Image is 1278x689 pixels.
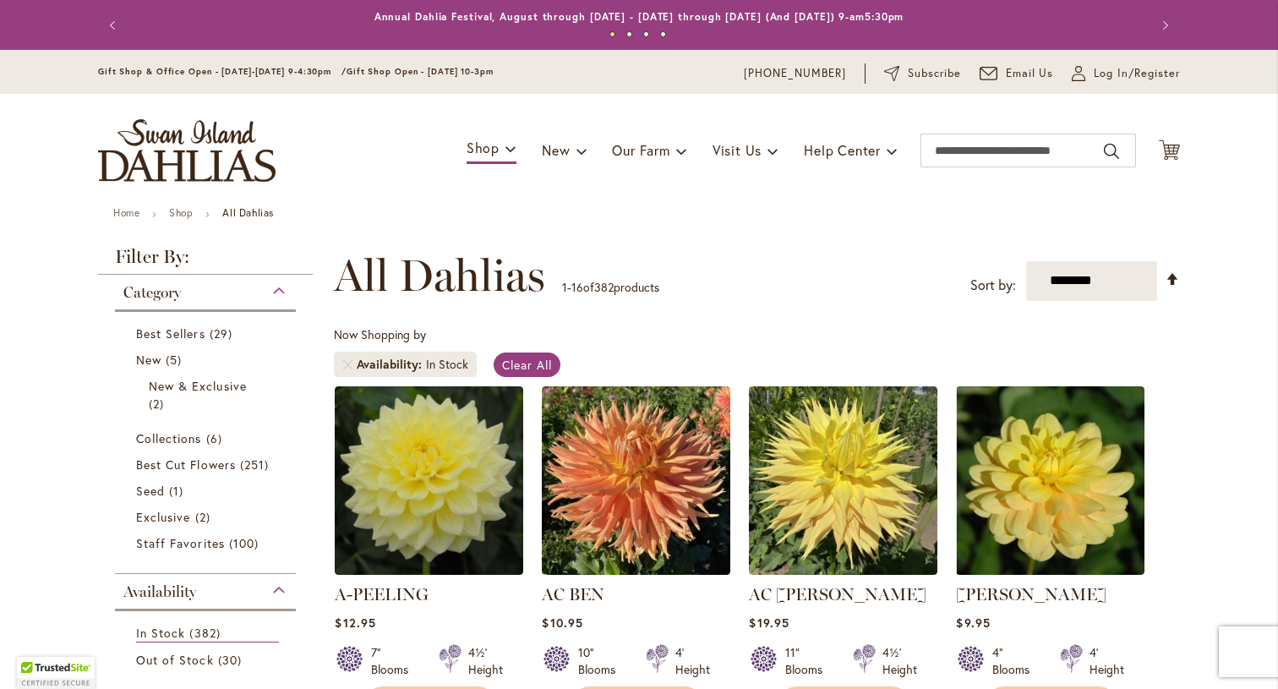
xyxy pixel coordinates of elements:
img: AC BEN [542,386,730,575]
a: New [136,351,279,369]
span: Collections [136,430,202,446]
span: New [136,352,161,368]
span: New [542,141,570,159]
span: Staff Favorites [136,535,225,551]
a: New &amp; Exclusive [149,377,266,413]
a: Staff Favorites [136,534,279,552]
div: 4" Blooms [992,644,1040,678]
span: Visit Us [713,141,762,159]
img: AHOY MATEY [956,386,1144,575]
span: $12.95 [335,615,375,631]
button: 2 of 4 [626,31,632,37]
div: 4' Height [675,644,710,678]
span: Clear All [502,357,552,373]
a: Clear All [494,353,560,377]
span: Category [123,283,181,302]
span: New & Exclusive [149,378,247,394]
span: Out of Stock [136,652,214,668]
div: 4½' Height [468,644,503,678]
label: Sort by: [970,270,1016,301]
span: 29 [210,325,237,342]
span: 16 [571,279,583,295]
a: [PHONE_NUMBER] [744,65,846,82]
span: Gift Shop Open - [DATE] 10-3pm [347,66,494,77]
a: Email Us [980,65,1054,82]
a: Shop [169,206,193,219]
img: AC Jeri [749,386,937,575]
a: AC Jeri [749,562,937,578]
a: AC BEN [542,562,730,578]
span: 5 [166,351,186,369]
span: 1 [169,482,188,500]
span: Exclusive [136,509,190,525]
a: AC BEN [542,584,604,604]
span: Our Farm [612,141,669,159]
iframe: Launch Accessibility Center [13,629,60,676]
a: Home [113,206,139,219]
button: 1 of 4 [609,31,615,37]
span: Log In/Register [1094,65,1180,82]
span: 2 [195,508,215,526]
span: 382 [189,624,224,642]
a: store logo [98,119,276,182]
span: $19.95 [749,615,789,631]
span: Email Us [1006,65,1054,82]
div: 10" Blooms [578,644,625,678]
span: Best Sellers [136,325,205,342]
a: AHOY MATEY [956,562,1144,578]
div: 7" Blooms [371,644,418,678]
span: $10.95 [542,615,582,631]
button: Previous [98,8,132,42]
span: 1 [562,279,567,295]
span: 382 [594,279,614,295]
img: A-Peeling [335,386,523,575]
a: A-Peeling [335,562,523,578]
span: Subscribe [908,65,961,82]
span: 30 [218,651,246,669]
strong: All Dahlias [222,206,274,219]
a: Log In/Register [1072,65,1180,82]
span: $9.95 [956,615,990,631]
strong: Filter By: [98,248,313,275]
span: 251 [240,456,273,473]
a: Exclusive [136,508,279,526]
a: Best Sellers [136,325,279,342]
span: Shop [467,139,500,156]
a: Seed [136,482,279,500]
div: 4' Height [1090,644,1124,678]
span: Best Cut Flowers [136,457,236,473]
div: In Stock [426,356,468,373]
a: A-PEELING [335,584,429,604]
span: Seed [136,483,165,499]
a: AC [PERSON_NAME] [749,584,926,604]
div: 11" Blooms [785,644,833,678]
div: 4½' Height [882,644,917,678]
span: Gift Shop & Office Open - [DATE]-[DATE] 9-4:30pm / [98,66,347,77]
span: All Dahlias [334,250,545,301]
span: Help Center [804,141,881,159]
a: In Stock 382 [136,624,279,643]
a: Collections [136,429,279,447]
p: - of products [562,274,659,301]
span: Now Shopping by [334,326,426,342]
a: Best Cut Flowers [136,456,279,473]
span: 2 [149,395,168,413]
a: Remove Availability In Stock [342,359,352,369]
a: Out of Stock 30 [136,651,279,669]
button: 4 of 4 [660,31,666,37]
a: Annual Dahlia Festival, August through [DATE] - [DATE] through [DATE] (And [DATE]) 9-am5:30pm [374,10,904,23]
a: [PERSON_NAME] [956,584,1106,604]
span: In Stock [136,625,185,641]
span: Availability [123,582,196,601]
a: Subscribe [884,65,961,82]
span: 6 [206,429,227,447]
button: 3 of 4 [643,31,649,37]
span: 100 [229,534,263,552]
button: Next [1146,8,1180,42]
span: Availability [357,356,426,373]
